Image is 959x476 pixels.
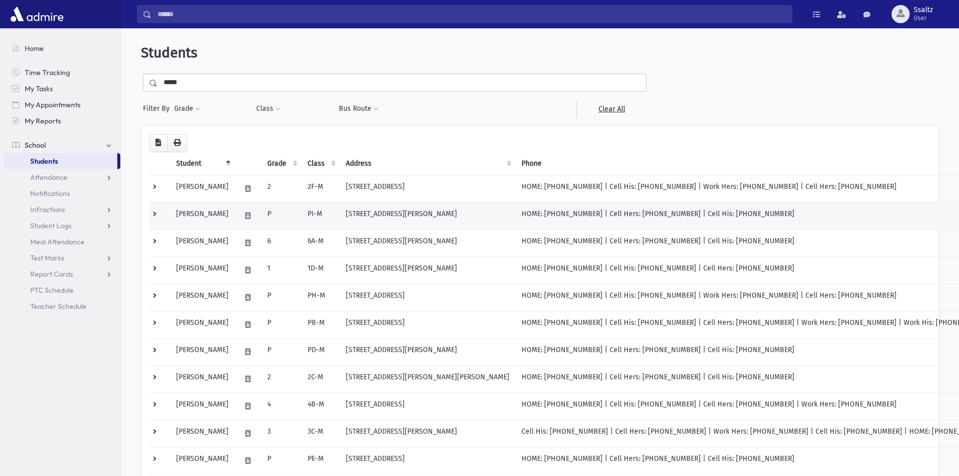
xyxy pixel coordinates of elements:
a: My Reports [4,113,120,129]
span: Students [30,157,58,166]
span: Infractions [30,205,65,214]
td: [STREET_ADDRESS][PERSON_NAME] [340,229,515,256]
td: PB-M [302,311,340,338]
td: [PERSON_NAME] [170,420,235,447]
td: [PERSON_NAME] [170,229,235,256]
td: [STREET_ADDRESS][PERSON_NAME] [340,202,515,229]
span: PTC Schedule [30,286,73,295]
a: Report Cards [4,266,120,282]
a: Notifications [4,185,120,201]
span: Ssaltz [914,6,933,14]
td: [PERSON_NAME] [170,365,235,392]
td: P [261,202,302,229]
button: Class [256,100,281,118]
td: [PERSON_NAME] [170,202,235,229]
span: Time Tracking [25,68,70,77]
span: My Reports [25,116,61,125]
span: Student Logs [30,221,71,230]
td: [STREET_ADDRESS] [340,392,515,420]
a: My Appointments [4,97,120,113]
a: Teacher Schedule [4,298,120,314]
span: My Appointments [25,100,81,109]
td: [STREET_ADDRESS] [340,311,515,338]
span: My Tasks [25,84,53,93]
td: 2 [261,175,302,202]
a: Clear All [576,100,646,118]
th: Student: activate to sort column descending [170,152,235,175]
a: Student Logs [4,218,120,234]
a: My Tasks [4,81,120,97]
input: Search [152,5,792,23]
td: [PERSON_NAME] [170,284,235,311]
td: [STREET_ADDRESS] [340,447,515,474]
span: Meal Attendance [30,237,85,246]
td: 1D-M [302,256,340,284]
span: Attendance [30,173,67,182]
a: Home [4,40,120,56]
td: PD-M [302,338,340,365]
td: 2C-M [302,365,340,392]
td: [PERSON_NAME] [170,338,235,365]
span: User [914,14,933,22]
td: 3C-M [302,420,340,447]
a: Time Tracking [4,64,120,81]
td: [STREET_ADDRESS][PERSON_NAME] [340,420,515,447]
a: Test Marks [4,250,120,266]
td: 4 [261,392,302,420]
td: 6 [261,229,302,256]
td: [STREET_ADDRESS][PERSON_NAME][PERSON_NAME] [340,365,515,392]
td: P [261,311,302,338]
a: Infractions [4,201,120,218]
td: [STREET_ADDRESS] [340,284,515,311]
td: PE-M [302,447,340,474]
button: Print [167,134,187,152]
td: [PERSON_NAME] [170,447,235,474]
td: PI-M [302,202,340,229]
span: Home [25,44,44,53]
span: Filter By [143,103,174,114]
span: Teacher Schedule [30,302,87,311]
a: Students [4,153,117,169]
th: Class: activate to sort column ascending [302,152,340,175]
a: School [4,137,120,153]
td: [PERSON_NAME] [170,256,235,284]
span: School [25,141,46,150]
span: Notifications [30,189,70,198]
td: P [261,284,302,311]
a: Attendance [4,169,120,185]
span: Test Marks [30,253,64,262]
button: CSV [149,134,168,152]
button: Grade [174,100,201,118]
button: Bus Route [338,100,379,118]
td: P [261,447,302,474]
td: 2F-M [302,175,340,202]
td: [PERSON_NAME] [170,175,235,202]
a: Meal Attendance [4,234,120,250]
td: PH-M [302,284,340,311]
td: 4B-M [302,392,340,420]
a: PTC Schedule [4,282,120,298]
td: [STREET_ADDRESS] [340,175,515,202]
td: 3 [261,420,302,447]
th: Address: activate to sort column ascending [340,152,515,175]
span: Report Cards [30,269,73,279]
img: AdmirePro [8,4,66,24]
td: 1 [261,256,302,284]
td: 6A-M [302,229,340,256]
td: [PERSON_NAME] [170,392,235,420]
td: P [261,338,302,365]
td: [STREET_ADDRESS][PERSON_NAME] [340,256,515,284]
th: Grade: activate to sort column ascending [261,152,302,175]
span: Students [141,44,197,61]
td: [STREET_ADDRESS][PERSON_NAME] [340,338,515,365]
td: 2 [261,365,302,392]
td: [PERSON_NAME] [170,311,235,338]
